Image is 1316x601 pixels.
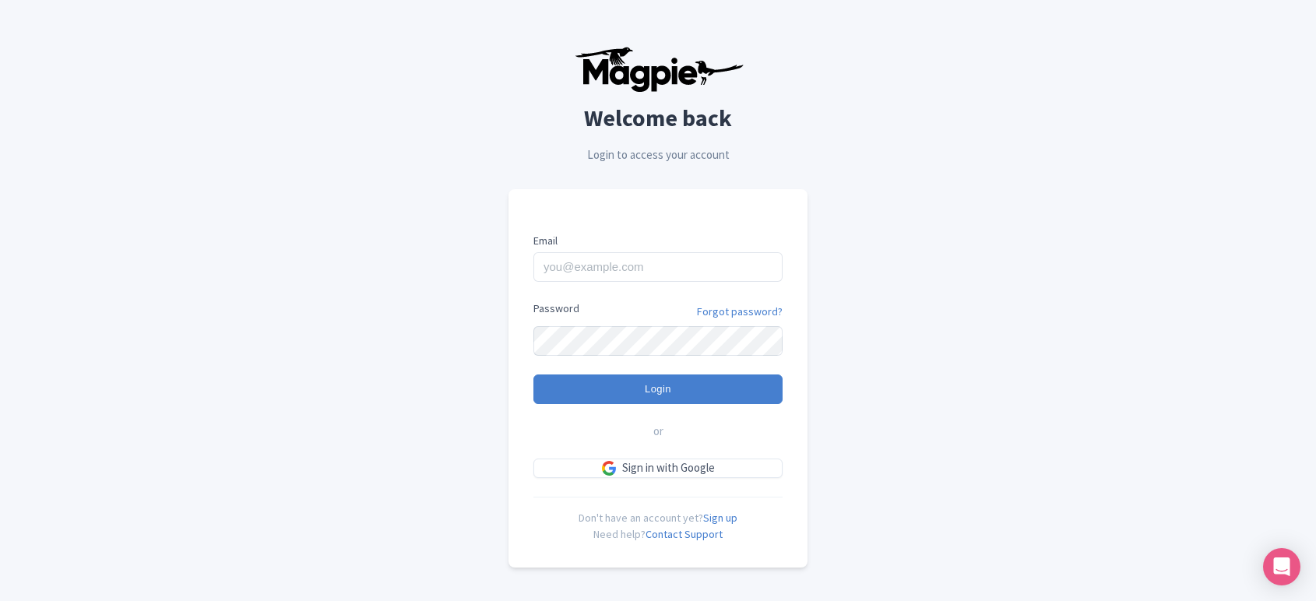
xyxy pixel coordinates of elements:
div: Don't have an account yet? Need help? [533,497,783,543]
input: Login [533,374,783,404]
a: Forgot password? [697,304,783,320]
span: or [653,423,663,441]
p: Login to access your account [508,146,808,164]
a: Contact Support [646,527,723,541]
img: google.svg [602,461,616,475]
label: Email [533,233,783,249]
div: Open Intercom Messenger [1263,548,1300,585]
input: you@example.com [533,252,783,282]
label: Password [533,300,579,317]
h2: Welcome back [508,105,808,131]
a: Sign up [703,511,737,525]
img: logo-ab69f6fb50320c5b225c76a69d11143b.png [571,46,746,93]
a: Sign in with Google [533,459,783,478]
